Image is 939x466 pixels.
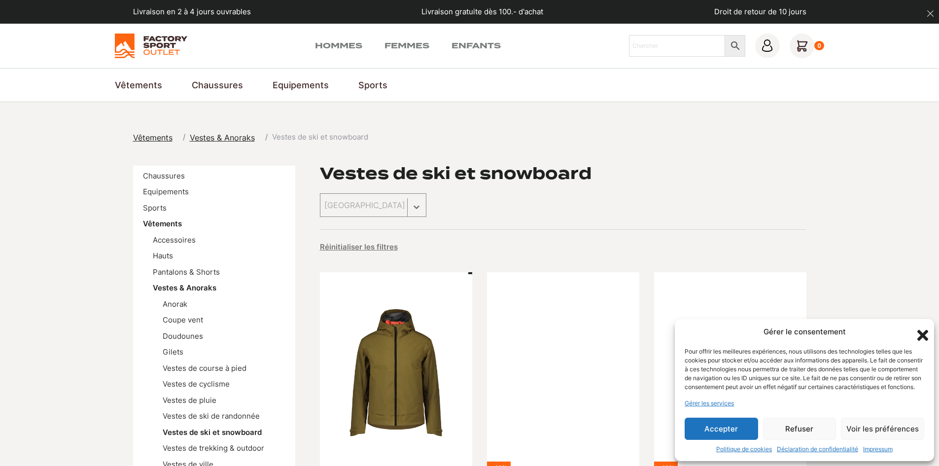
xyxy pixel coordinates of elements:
span: Vêtements [133,133,173,143]
div: 0 [814,41,825,51]
a: Déclaration de confidentialité [777,445,858,454]
a: Vêtements [143,219,182,228]
a: Vestes de pluie [163,395,216,405]
button: dismiss [922,5,939,22]
a: Politique de cookies [716,445,772,454]
a: Equipements [273,78,329,92]
button: Accepter [685,418,758,440]
p: Livraison gratuite dès 100.- d'achat [421,6,543,18]
a: Vestes de cyclisme [163,379,230,389]
a: Vêtements [133,132,178,143]
a: Impressum [863,445,893,454]
button: Voir les préférences [841,418,924,440]
a: Vestes de ski et snowboard [163,428,262,437]
h1: Vestes de ski et snowboard [320,166,591,181]
a: Femmes [384,40,429,52]
a: Chaussures [192,78,243,92]
a: Gérer les services [685,399,734,408]
a: Vestes de ski de randonnée [163,411,260,421]
a: Accessoires [153,235,196,245]
a: Hauts [153,251,173,260]
nav: breadcrumbs [133,132,368,143]
div: Fermer la boîte de dialogue [914,327,924,337]
span: Vestes & Anoraks [190,133,255,143]
a: Vestes de trekking & outdoor [163,443,264,453]
p: Livraison en 2 à 4 jours ouvrables [133,6,251,18]
a: Chaussures [143,171,185,180]
a: Anorak [163,299,187,309]
a: Equipements [143,187,189,196]
input: Chercher [629,35,725,57]
a: Vestes de course à pied [163,363,246,373]
button: Refuser [763,418,836,440]
div: Gérer le consentement [764,326,846,338]
a: Enfants [452,40,501,52]
div: Pour offrir les meilleures expériences, nous utilisons des technologies telles que les cookies po... [685,347,923,392]
a: Gilets [163,347,183,357]
a: Doudounes [163,331,203,341]
a: Pantalons & Shorts [153,267,220,277]
span: Vestes de ski et snowboard [272,132,368,143]
a: Vestes & Anoraks [190,132,261,143]
p: Droit de retour de 10 jours [714,6,806,18]
img: Factory Sport Outlet [115,34,187,58]
a: Sports [143,203,167,213]
a: Coupe vent [163,315,203,324]
a: Sports [358,78,387,92]
a: Vestes & Anoraks [153,283,216,292]
a: Vêtements [115,78,162,92]
a: Hommes [315,40,362,52]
